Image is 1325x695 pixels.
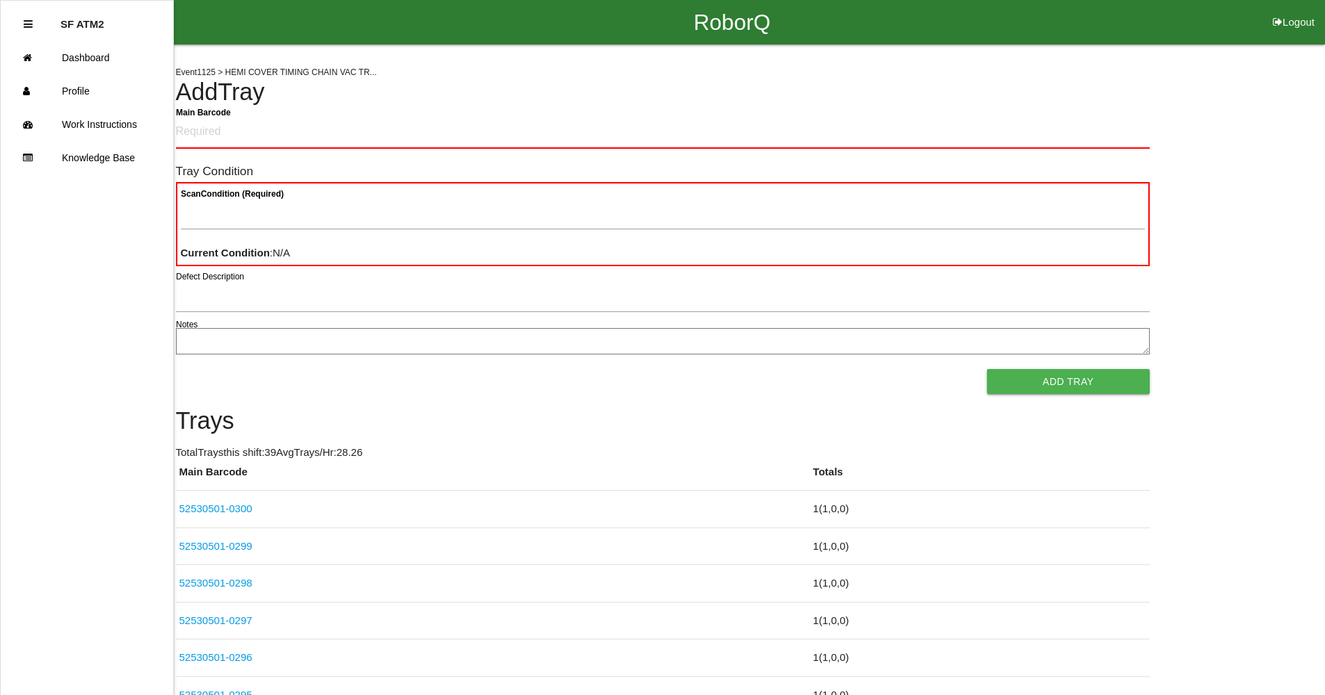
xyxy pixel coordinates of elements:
[1,141,173,174] a: Knowledge Base
[176,318,198,331] label: Notes
[179,577,252,589] a: 52530501-0298
[61,8,104,30] p: SF ATM2
[1,41,173,74] a: Dashboard
[179,502,252,514] a: 52530501-0300
[987,369,1149,394] button: Add Tray
[179,614,252,626] a: 52530501-0297
[1,74,173,108] a: Profile
[176,165,1150,178] h6: Tray Condition
[179,651,252,663] a: 52530501-0296
[810,565,1150,603] td: 1 ( 1 , 0 , 0 )
[181,189,284,199] b: Scan Condition (Required)
[810,602,1150,639] td: 1 ( 1 , 0 , 0 )
[810,639,1150,677] td: 1 ( 1 , 0 , 0 )
[810,464,1150,491] th: Totals
[181,247,291,259] span: : N/A
[810,491,1150,528] td: 1 ( 1 , 0 , 0 )
[179,540,252,552] a: 52530501-0299
[176,270,244,283] label: Defect Description
[176,107,231,117] b: Main Barcode
[24,8,33,41] div: Close
[1,108,173,141] a: Work Instructions
[176,408,1150,434] h4: Trays
[176,67,377,77] span: Event 1125 > HEMI COVER TIMING CHAIN VAC TR...
[176,79,1150,106] h4: Add Tray
[176,445,1150,461] p: Total Trays this shift: 39 Avg Trays /Hr: 28.26
[176,464,810,491] th: Main Barcode
[810,528,1150,565] td: 1 ( 1 , 0 , 0 )
[176,116,1150,149] input: Required
[181,247,270,259] b: Current Condition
